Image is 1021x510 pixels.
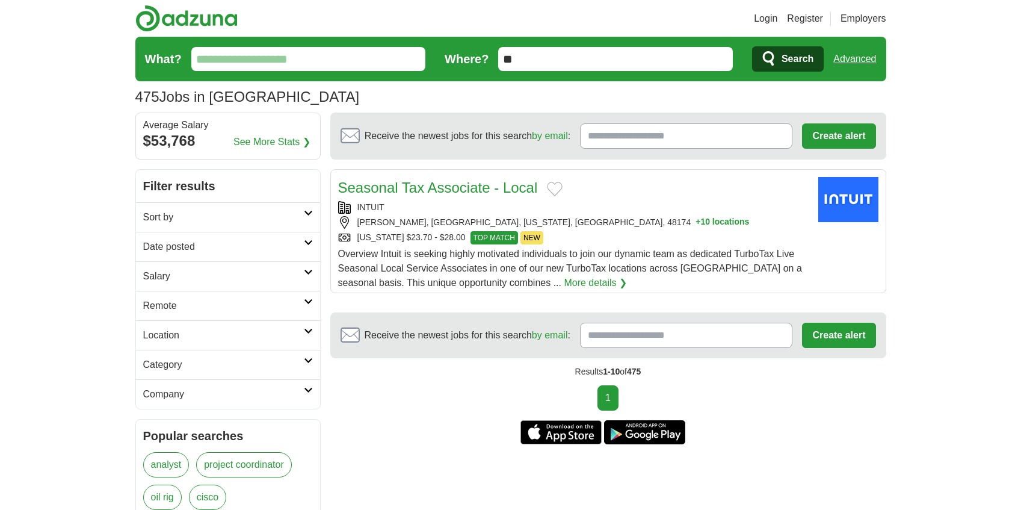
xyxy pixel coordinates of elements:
[143,299,304,313] h2: Remote
[470,231,518,244] span: TOP MATCH
[136,350,320,379] a: Category
[338,231,809,244] div: [US_STATE] $23.70 - $28.00
[365,129,570,143] span: Receive the newest jobs for this search :
[143,452,190,477] a: analyst
[143,358,304,372] h2: Category
[547,182,563,196] button: Add to favorite jobs
[136,202,320,232] a: Sort by
[818,177,878,222] img: Intuit logo
[802,123,875,149] button: Create alert
[189,485,226,510] a: cisco
[136,261,320,291] a: Salary
[136,291,320,320] a: Remote
[135,86,159,108] span: 475
[365,328,570,343] span: Receive the newest jobs for this search :
[143,269,304,284] h2: Salary
[136,232,320,261] a: Date posted
[143,485,182,510] a: oil rig
[233,135,310,149] a: See More Stats ❯
[136,379,320,409] a: Company
[597,385,618,411] div: 1
[143,130,313,152] div: $53,768
[627,367,641,376] span: 475
[143,328,304,343] h2: Location
[520,420,602,444] a: Get the iPhone app
[143,120,313,130] div: Average Salary
[135,5,238,32] img: Adzuna logo
[143,210,304,225] h2: Sort by
[520,231,543,244] span: NEW
[143,387,304,402] h2: Company
[841,11,886,26] a: Employers
[696,216,700,229] span: +
[143,427,313,445] h2: Popular searches
[754,11,777,26] a: Login
[787,11,823,26] a: Register
[696,216,749,229] button: +10 locations
[338,249,802,288] span: Overview Intuit is seeking highly motivated individuals to join our dynamic team as dedicated Tur...
[330,358,886,385] div: Results of
[143,240,304,254] h2: Date posted
[532,131,568,141] a: by email
[196,452,292,477] a: project coordinator
[338,216,809,229] div: [PERSON_NAME], [GEOGRAPHIC_DATA], [US_STATE], [GEOGRAPHIC_DATA], 48174
[136,320,320,350] a: Location
[135,89,360,105] h1: Jobs in [GEOGRAPHIC_DATA]
[136,170,320,202] h2: Filter results
[833,47,876,71] a: Advanced
[338,179,538,196] a: Seasonal Tax Associate - Local
[564,276,627,290] a: More details ❯
[445,50,489,68] label: Where?
[145,50,182,68] label: What?
[357,202,384,212] a: INTUIT
[604,420,685,444] a: Get the Android app
[802,323,875,348] button: Create alert
[603,367,620,376] span: 1-10
[532,330,568,340] a: by email
[752,46,824,72] button: Search
[782,47,813,71] span: Search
